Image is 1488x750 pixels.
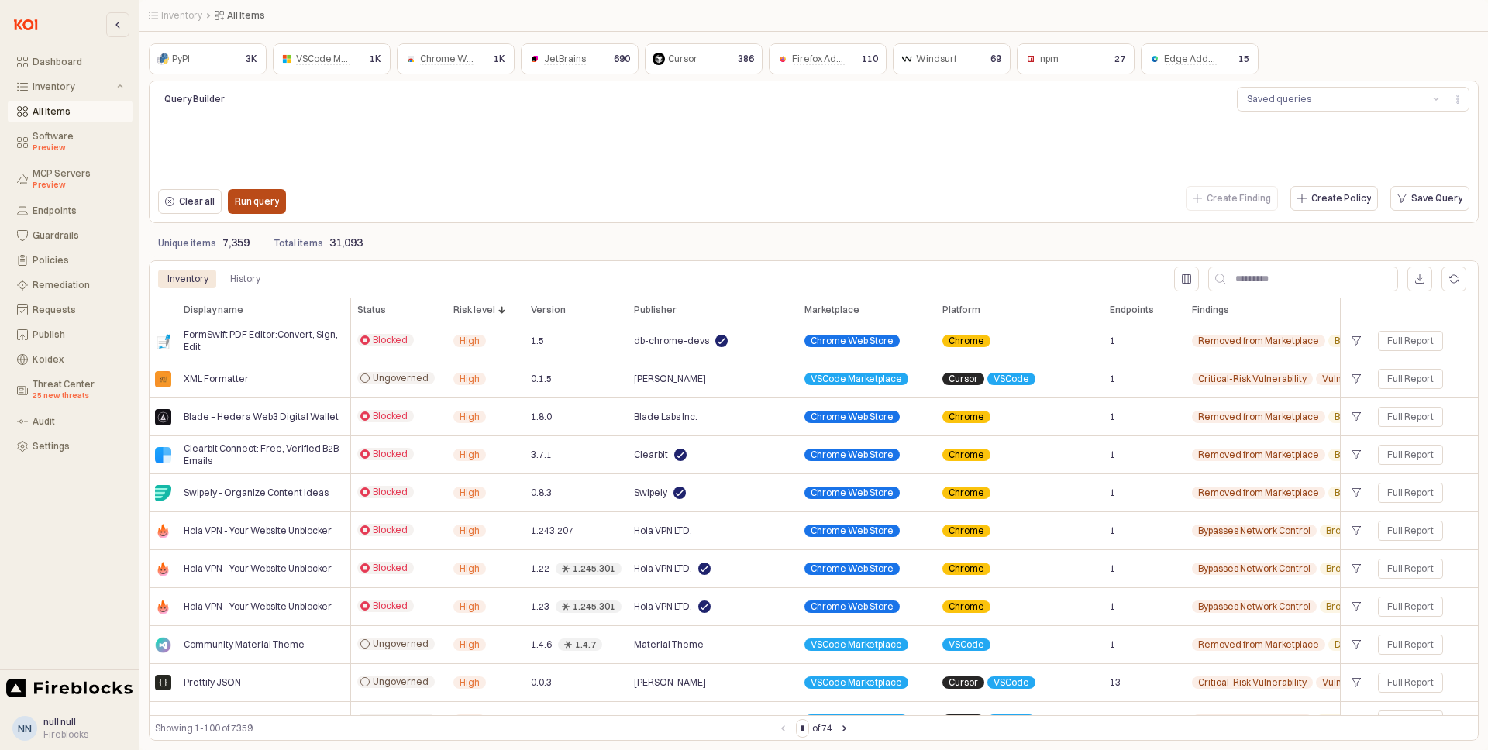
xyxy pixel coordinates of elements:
[994,676,1029,689] span: VSCode
[811,714,902,727] span: VSCode Marketplace
[8,126,133,160] button: Software
[531,600,549,613] span: 1.233.845
[1335,638,1466,651] span: Deprecated Marketplace Item
[1347,483,1366,503] div: +
[158,118,1469,181] iframe: QueryBuildingItay
[1411,192,1462,205] p: Save Query
[184,638,305,651] span: Community Material Theme
[8,435,133,457] button: Settings
[1017,43,1135,74] div: npm27
[373,714,429,726] span: Ungoverned
[373,372,429,384] span: Ungoverned
[990,52,1001,66] p: 69
[811,411,894,423] span: Chrome Web Store
[1347,559,1366,579] div: +
[149,43,267,74] div: PyPI3K
[531,487,552,499] span: 0.8.3
[862,52,878,66] p: 110
[942,304,980,316] span: Platform
[158,270,218,288] div: Inventory
[33,416,123,427] div: Audit
[634,411,697,423] span: Blade Labs Inc.
[811,525,894,537] span: Chrome Web Store
[373,562,408,574] span: Blocked
[949,600,984,613] span: Chrome
[373,676,429,688] span: Ungoverned
[1347,331,1366,351] div: +
[949,562,984,575] span: Chrome
[1110,449,1115,461] span: 1
[1347,710,1366,731] div: +
[531,335,544,347] span: 1.5
[33,354,123,365] div: Koidex
[1192,304,1229,316] span: Findings
[811,373,902,385] span: VSCode Marketplace
[1387,525,1434,537] div: Full Report
[634,638,704,651] span: Material Theme
[1186,186,1278,211] button: Create Finding
[184,600,332,613] span: Hola VPN - Your Website Unblocker
[1427,88,1445,111] button: Show suggestions
[893,43,1011,74] div: Windsurf69
[1322,676,1488,689] span: Vulnerable to Remote Code Execution
[1326,525,1428,537] span: Broad Host Permissions
[811,638,902,651] span: VSCode Marketplace
[167,270,208,288] div: Inventory
[33,179,123,191] div: Preview
[575,638,596,651] div: 1.4.7
[1378,483,1443,503] div: Full Report
[1378,597,1443,617] div: Full Report
[397,43,515,74] div: Chrome Web Store1K
[184,676,241,689] span: Prettify JSON
[8,324,133,346] button: Publish
[634,676,706,689] span: [PERSON_NAME]
[494,52,505,66] p: 1K
[33,304,123,315] div: Requests
[634,562,692,575] span: Hola VPN LTD.
[1347,521,1366,541] div: +
[1387,373,1434,385] div: Full Report
[8,373,133,408] button: Threat Center
[1387,449,1434,461] div: Full Report
[149,9,1035,22] nav: Breadcrumbs
[916,51,956,67] div: Windsurf
[274,236,323,250] p: Total items
[184,442,344,467] span: Clearbit Connect: Free, Verified B2B Emails
[164,92,364,106] p: Query Builder
[573,562,615,575] div: 1.245.301
[1207,192,1271,205] p: Create Finding
[33,168,123,191] div: MCP Servers
[811,487,894,499] span: Chrome Web Store
[8,225,133,246] button: Guardrails
[172,51,190,67] div: PyPI
[531,676,552,689] span: 0.0.3
[573,600,615,613] div: 1.245.301
[1347,369,1366,389] div: +
[1387,714,1434,727] div: Full Report
[994,714,1029,727] span: VSCode
[949,373,978,385] span: Cursor
[373,410,408,422] span: Blocked
[949,411,984,423] span: Chrome
[33,142,123,154] div: Preview
[1198,714,1307,727] span: Critical-Risk Vulnerability
[1335,487,1437,499] span: Broad Host Permissions
[357,304,386,316] span: Status
[811,676,902,689] span: VSCode Marketplace
[634,600,692,613] span: Hola VPN LTD.
[184,329,344,353] span: FormSwift PDF Editor:Convert, Sign, Edit
[994,373,1029,385] span: VSCode
[1387,411,1434,423] div: Full Report
[179,195,215,208] p: Clear all
[1110,600,1115,613] span: 1
[158,236,216,250] p: Unique items
[33,379,123,402] div: Threat Center
[1141,43,1259,74] div: Edge Add-ons15
[1378,710,1443,731] div: Full Report
[33,57,123,67] div: Dashboard
[949,714,978,727] span: Cursor
[634,449,668,461] span: Clearbit
[460,335,480,347] span: High
[811,335,894,347] span: Chrome Web Store
[645,43,763,74] div: Cursor386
